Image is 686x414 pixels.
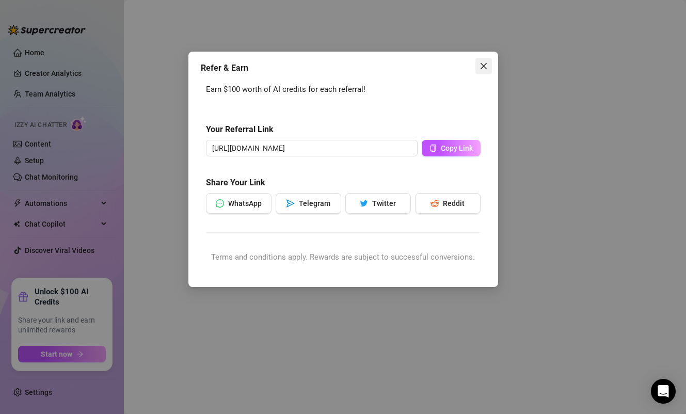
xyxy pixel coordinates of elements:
div: Open Intercom Messenger [651,379,676,404]
span: WhatsApp [228,199,262,208]
span: Copy Link [441,144,473,152]
h5: Share Your Link [206,177,481,189]
button: twitterTwitter [345,193,411,214]
button: Copy Link [422,140,481,156]
span: Telegram [299,199,330,208]
span: reddit [430,199,439,208]
button: messageWhatsApp [206,193,272,214]
div: Refer & Earn [201,62,486,74]
span: Twitter [372,199,396,208]
div: Terms and conditions apply. Rewards are subject to successful conversions. [206,251,481,264]
span: twitter [360,199,368,208]
button: sendTelegram [276,193,341,214]
button: redditReddit [415,193,481,214]
span: close [480,62,488,70]
span: message [216,199,224,208]
span: Reddit [443,199,465,208]
span: send [286,199,295,208]
div: Earn $100 worth of AI credits for each referral! [206,84,481,96]
h5: Your Referral Link [206,123,481,136]
span: Close [475,62,492,70]
button: Close [475,58,492,74]
span: copy [429,145,437,152]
